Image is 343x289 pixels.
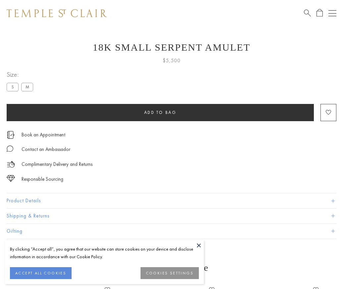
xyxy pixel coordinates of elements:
[21,83,33,91] label: M
[7,131,15,139] img: icon_appointment.svg
[304,9,311,17] a: Search
[144,110,177,115] span: Add to bag
[22,175,63,183] div: Responsible Sourcing
[7,69,36,80] span: Size:
[22,131,65,138] a: Book an Appointment
[7,175,15,182] img: icon_sourcing.svg
[7,209,336,223] button: Shipping & Returns
[141,267,199,279] button: COOKIES SETTINGS
[10,245,199,261] div: By clicking “Accept all”, you agree that our website can store cookies on your device and disclos...
[7,224,336,239] button: Gifting
[163,56,181,65] span: $5,500
[10,267,72,279] button: ACCEPT ALL COOKIES
[7,9,107,17] img: Temple St. Clair
[22,160,92,169] p: Complimentary Delivery and Returns
[7,160,15,169] img: icon_delivery.svg
[22,145,70,154] div: Contact an Ambassador
[7,104,314,121] button: Add to bag
[7,193,336,208] button: Product Details
[7,83,19,91] label: S
[7,145,13,152] img: MessageIcon-01_2.svg
[316,9,323,17] a: Open Shopping Bag
[7,42,336,53] h1: 18K Small Serpent Amulet
[328,9,336,17] button: Open navigation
